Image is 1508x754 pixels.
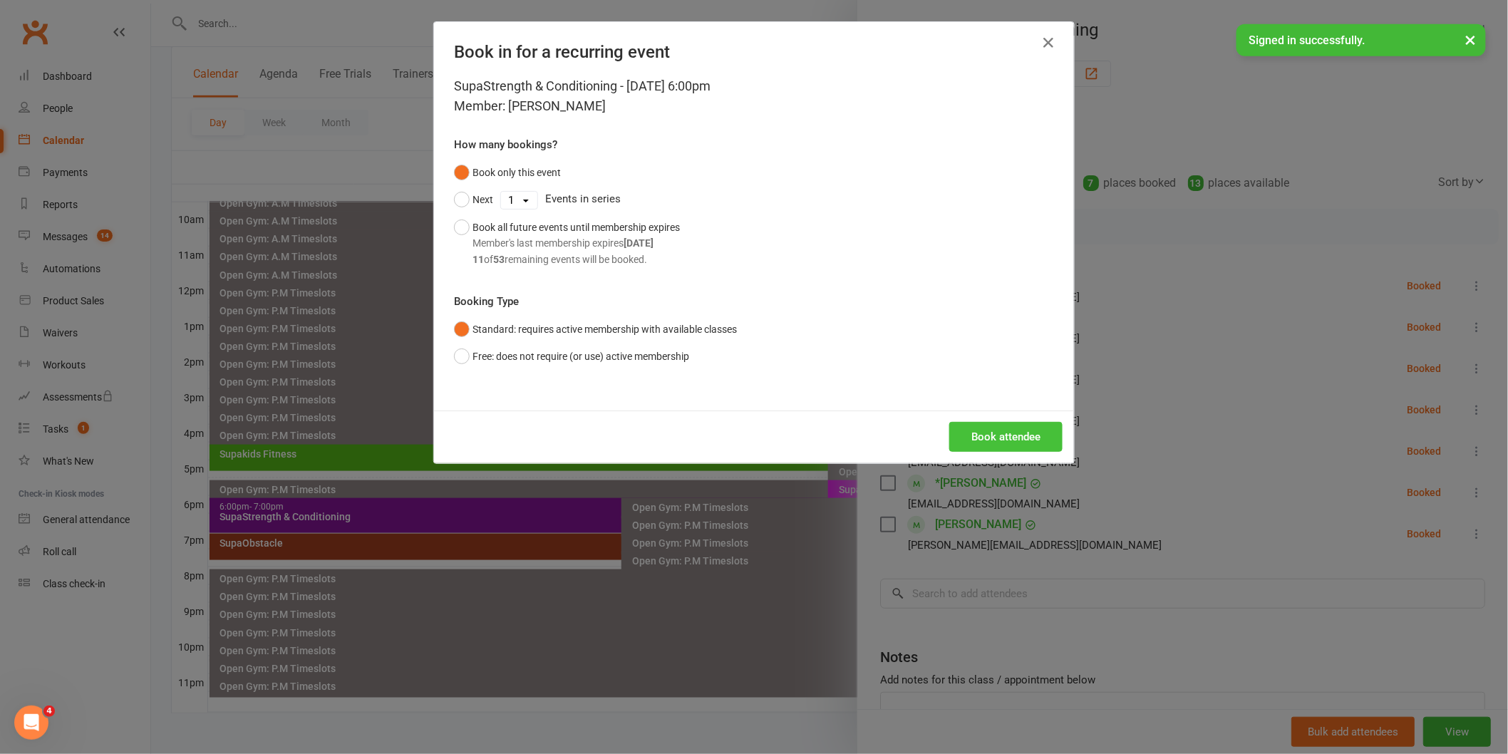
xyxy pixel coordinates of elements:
[454,136,557,153] label: How many bookings?
[454,159,561,186] button: Book only this event
[472,254,484,265] strong: 11
[493,254,505,265] strong: 53
[454,76,1054,116] div: SupaStrength & Conditioning - [DATE] 6:00pm Member: [PERSON_NAME]
[624,237,654,249] strong: [DATE]
[454,214,680,273] button: Book all future events until membership expiresMember's last membership expires[DATE]11of53remain...
[454,42,1054,62] h4: Book in for a recurring event
[1037,31,1060,54] button: Close
[454,186,493,213] button: Next
[454,293,519,310] label: Booking Type
[14,706,48,740] iframe: Intercom live chat
[454,316,737,343] button: Standard: requires active membership with available classes
[472,235,680,251] div: Member's last membership expires
[454,186,1054,213] div: Events in series
[43,706,55,717] span: 4
[472,252,680,267] div: of remaining events will be booked.
[454,343,689,370] button: Free: does not require (or use) active membership
[472,220,680,267] div: Book all future events until membership expires
[949,422,1063,452] button: Book attendee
